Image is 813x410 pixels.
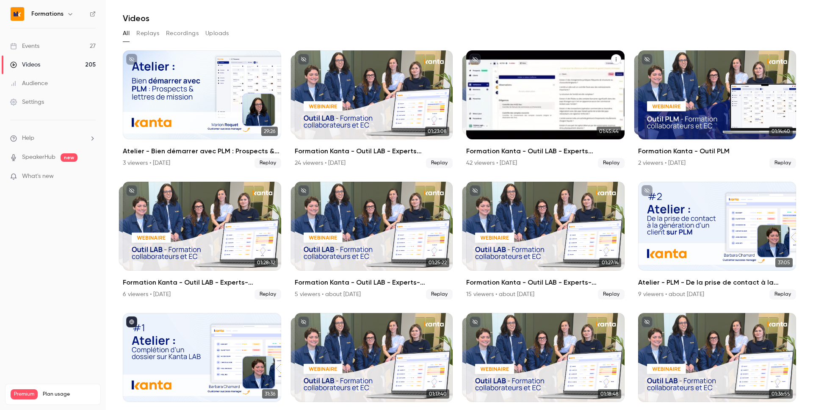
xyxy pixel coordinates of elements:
a: 29:26Atelier - Bien démarrer avec PLM : Prospects & lettres de mission3 viewers • [DATE]Replay [123,50,281,168]
span: 01:28:32 [254,258,278,267]
div: 5 viewers • about [DATE] [295,290,361,299]
h2: Atelier - PLM - De la prise de contact à la génération d’un client [638,277,796,288]
span: Replay [426,289,453,299]
li: Formation Kanta - Outil PLM [638,50,796,168]
div: 9 viewers • about [DATE] [638,290,704,299]
span: 01:14:40 [769,127,793,136]
div: 3 viewers • [DATE] [123,159,170,167]
button: unpublished [642,185,653,196]
button: Replays [136,27,159,40]
span: 01:25:22 [426,258,449,267]
button: unpublished [470,54,481,65]
span: What's new [22,172,54,181]
h6: Formations [31,10,64,18]
button: unpublished [126,185,137,196]
li: Atelier - PLM - De la prise de contact à la génération d’un client [638,182,796,299]
span: 37:05 [775,258,793,267]
h2: Formation Kanta - Outil PLM [638,146,796,156]
button: unpublished [298,316,309,327]
li: Formation Kanta - Outil LAB - Experts Comptables & Collaborateurs [466,50,625,168]
h1: Videos [123,13,149,23]
a: 01:45:4401:45:44Formation Kanta - Outil LAB - Experts Comptables & Collaborateurs42 viewers • [DA... [466,50,625,168]
div: 2 viewers • [DATE] [638,159,686,167]
button: unpublished [470,316,481,327]
span: Premium [11,389,38,399]
span: 29:26 [261,127,278,136]
a: 01:27:1401:27:14Formation Kanta - Outil LAB - Experts-comptables & Collaborateurs15 viewers • abo... [466,182,625,299]
span: Replay [769,158,796,168]
li: Atelier - Bien démarrer avec PLM : Prospects & lettres de mission [123,50,281,168]
h2: Formation Kanta - Outil LAB - Experts-comptables et collaborateurs [123,277,281,288]
span: Plan usage [43,391,95,398]
button: unpublished [642,316,653,327]
div: 42 viewers • [DATE] [466,159,517,167]
span: Replay [598,158,625,168]
div: 24 viewers • [DATE] [295,159,346,167]
h2: Formation Kanta - Outil LAB - Experts Comptables & Collaborateurs [295,146,453,156]
li: Formation Kanta - Outil LAB - Experts-comptables et collaborateurs [123,182,281,299]
li: Formation Kanta - Outil LAB - Experts-comptables & Collaborateurs [295,182,453,299]
div: Settings [10,98,44,106]
div: 15 viewers • about [DATE] [466,290,534,299]
span: Replay [254,158,281,168]
div: Events [10,42,39,50]
span: 01:17:40 [426,389,449,399]
button: unpublished [298,54,309,65]
img: Formations [11,7,24,21]
a: 01:14:4001:14:40Formation Kanta - Outil PLM2 viewers • [DATE]Replay [638,50,796,168]
span: 01:36:55 [769,389,793,399]
li: Formation Kanta - Outil LAB - Experts Comptables & Collaborateurs [295,50,453,168]
span: Replay [426,158,453,168]
span: Replay [598,289,625,299]
li: Formation Kanta - Outil LAB - Experts-comptables & Collaborateurs [466,182,625,299]
a: 01:28:3201:28:32Formation Kanta - Outil LAB - Experts-comptables et collaborateurs6 viewers • [DA... [123,182,281,299]
span: 01:18:48 [598,389,621,399]
iframe: Noticeable Trigger [86,173,96,180]
div: Audience [10,79,48,88]
span: Replay [254,289,281,299]
h2: Atelier - Bien démarrer avec PLM : Prospects & lettres de mission [123,146,281,156]
button: Recordings [166,27,199,40]
span: 01:23:08 [425,127,449,136]
span: Help [22,134,34,143]
h2: Formation Kanta - Outil LAB - Experts-comptables & Collaborateurs [466,277,625,288]
span: 31:36 [262,389,278,399]
h2: Formation Kanta - Outil LAB - Experts-comptables & Collaborateurs [295,277,453,288]
button: Uploads [205,27,229,40]
a: 01:25:2201:25:22Formation Kanta - Outil LAB - Experts-comptables & Collaborateurs5 viewers • abou... [295,182,453,299]
a: SpeakerHub [22,153,55,162]
div: Videos [10,61,40,69]
span: 01:45:44 [597,127,621,136]
button: published [126,316,137,327]
li: help-dropdown-opener [10,134,96,143]
button: unpublished [298,185,309,196]
button: unpublished [642,54,653,65]
span: 01:27:14 [599,258,621,267]
span: Replay [769,289,796,299]
button: All [123,27,130,40]
button: unpublished [126,54,137,65]
a: 01:23:0801:23:08Formation Kanta - Outil LAB - Experts Comptables & Collaborateurs24 viewers • [DA... [295,50,453,168]
h2: Formation Kanta - Outil LAB - Experts Comptables & Collaborateurs [466,146,625,156]
div: 6 viewers • [DATE] [123,290,171,299]
button: unpublished [470,185,481,196]
span: new [61,153,77,162]
a: 37:05Atelier - PLM - De la prise de contact à la génération d’un client9 viewers • about [DATE]Re... [638,182,796,299]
